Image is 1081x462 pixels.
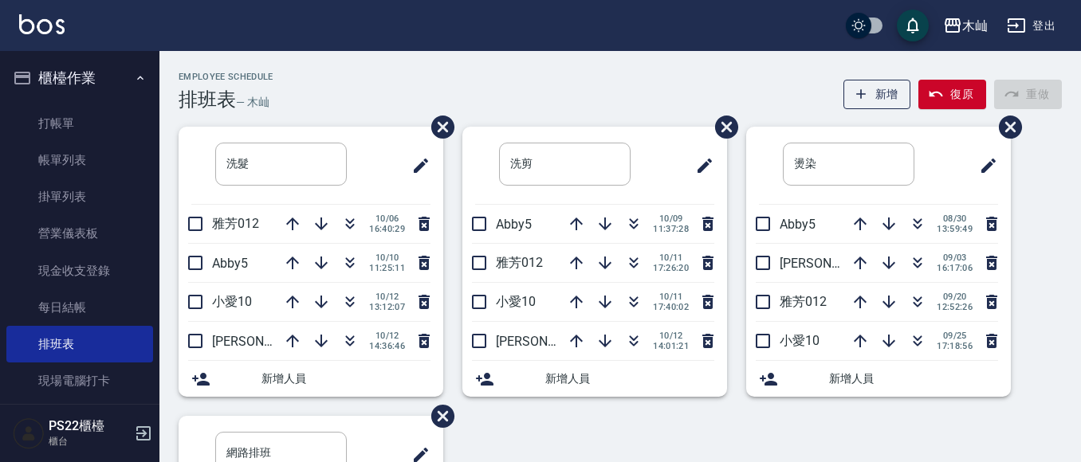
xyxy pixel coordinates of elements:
[6,326,153,362] a: 排班表
[369,263,405,273] span: 11:25:11
[653,302,689,312] span: 17:40:02
[215,143,347,186] input: 排版標題
[499,143,631,186] input: 排版標題
[686,147,714,185] span: 修改班表的標題
[369,302,405,312] span: 13:12:07
[212,334,315,349] span: [PERSON_NAME]7
[937,331,973,341] span: 09/25
[496,334,599,349] span: [PERSON_NAME]7
[462,361,727,397] div: 新增人員
[653,253,689,263] span: 10/11
[545,370,714,387] span: 新增人員
[419,393,457,440] span: 刪除班表
[19,14,65,34] img: Logo
[937,224,973,234] span: 13:59:49
[6,178,153,215] a: 掛單列表
[703,104,741,151] span: 刪除班表
[212,256,248,271] span: Abby5
[6,289,153,326] a: 每日結帳
[369,224,405,234] span: 16:40:29
[897,10,929,41] button: save
[780,256,882,271] span: [PERSON_NAME]7
[369,341,405,351] span: 14:36:46
[937,213,973,224] span: 08/30
[496,217,532,232] span: Abby5
[937,253,973,263] span: 09/03
[212,216,259,231] span: 雅芳012
[653,213,689,224] span: 10/09
[829,370,998,387] span: 新增人員
[49,434,130,448] p: 櫃台
[653,292,689,302] span: 10/11
[179,361,443,397] div: 新增人員
[6,105,153,142] a: 打帳單
[969,147,998,185] span: 修改班表的標題
[236,94,269,111] h6: — 木屾
[937,341,973,351] span: 17:18:56
[780,294,827,309] span: 雅芳012
[369,213,405,224] span: 10/06
[496,294,536,309] span: 小愛10
[987,104,1024,151] span: 刪除班表
[653,263,689,273] span: 17:26:20
[843,80,911,109] button: 新增
[6,57,153,99] button: 櫃檯作業
[369,292,405,302] span: 10/12
[6,253,153,289] a: 現金收支登錄
[653,341,689,351] span: 14:01:21
[937,302,973,312] span: 12:52:26
[937,10,994,42] button: 木屾
[261,370,430,387] span: 新增人員
[6,215,153,252] a: 營業儀表板
[6,362,153,399] a: 現場電腦打卡
[937,263,973,273] span: 16:17:06
[369,331,405,341] span: 10/12
[746,361,1011,397] div: 新增人員
[179,72,273,82] h2: Employee Schedule
[49,418,130,434] h5: PS22櫃檯
[962,16,988,36] div: 木屾
[496,255,543,270] span: 雅芳012
[212,294,252,309] span: 小愛10
[653,331,689,341] span: 10/12
[1000,11,1062,41] button: 登出
[918,80,986,109] button: 復原
[937,292,973,302] span: 09/20
[369,253,405,263] span: 10/10
[179,88,236,111] h3: 排班表
[783,143,914,186] input: 排版標題
[419,104,457,151] span: 刪除班表
[653,224,689,234] span: 11:37:28
[6,142,153,178] a: 帳單列表
[780,217,816,232] span: Abby5
[402,147,430,185] span: 修改班表的標題
[13,417,45,449] img: Person
[780,333,820,348] span: 小愛10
